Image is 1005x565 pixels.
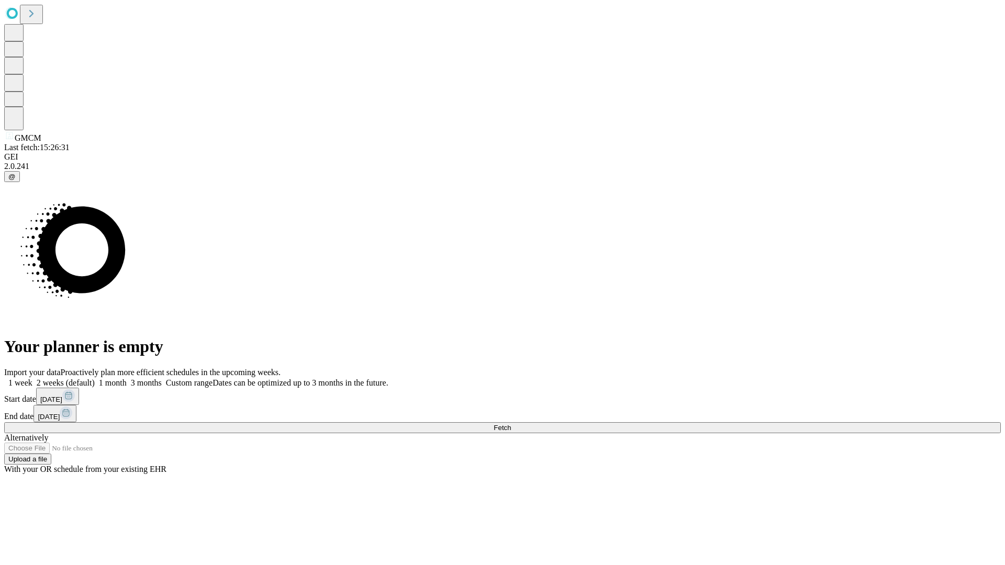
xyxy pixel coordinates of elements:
[4,368,61,377] span: Import your data
[4,405,1001,422] div: End date
[4,388,1001,405] div: Start date
[33,405,76,422] button: [DATE]
[4,454,51,465] button: Upload a file
[36,388,79,405] button: [DATE]
[4,171,20,182] button: @
[166,378,213,387] span: Custom range
[4,162,1001,171] div: 2.0.241
[4,152,1001,162] div: GEI
[4,143,70,152] span: Last fetch: 15:26:31
[15,133,41,142] span: GMCM
[213,378,388,387] span: Dates can be optimized up to 3 months in the future.
[99,378,127,387] span: 1 month
[4,433,48,442] span: Alternatively
[40,395,62,403] span: [DATE]
[8,173,16,180] span: @
[8,378,32,387] span: 1 week
[131,378,162,387] span: 3 months
[38,413,60,421] span: [DATE]
[61,368,281,377] span: Proactively plan more efficient schedules in the upcoming weeks.
[37,378,95,387] span: 2 weeks (default)
[4,422,1001,433] button: Fetch
[4,337,1001,356] h1: Your planner is empty
[4,465,166,473] span: With your OR schedule from your existing EHR
[494,424,511,432] span: Fetch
